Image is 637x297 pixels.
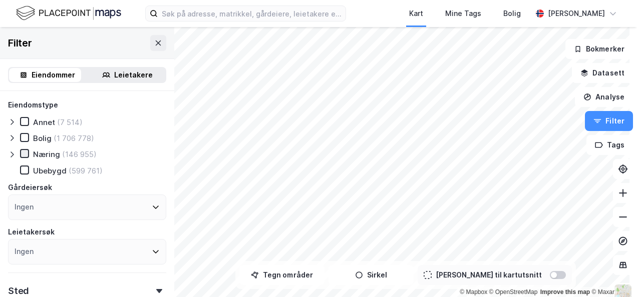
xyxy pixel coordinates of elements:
[8,181,52,193] div: Gårdeiersøk
[565,39,633,59] button: Bokmerker
[33,166,67,175] div: Ubebygd
[572,63,633,83] button: Datasett
[62,149,97,159] div: (146 955)
[15,201,34,213] div: Ingen
[32,69,75,81] div: Eiendommer
[586,135,633,155] button: Tags
[33,117,55,127] div: Annet
[8,226,55,238] div: Leietakersøk
[114,69,153,81] div: Leietakere
[460,288,487,295] a: Mapbox
[239,265,325,285] button: Tegn områder
[69,166,103,175] div: (599 761)
[54,133,94,143] div: (1 706 778)
[585,111,633,131] button: Filter
[329,265,414,285] button: Sirkel
[33,133,52,143] div: Bolig
[540,288,590,295] a: Improve this map
[8,99,58,111] div: Eiendomstype
[33,149,60,159] div: Næring
[489,288,538,295] a: OpenStreetMap
[15,245,34,257] div: Ingen
[587,249,637,297] div: Kontrollprogram for chat
[158,6,346,21] input: Søk på adresse, matrikkel, gårdeiere, leietakere eller personer
[16,4,121,22] img: logo.f888ab2527a4732fd821a326f86c7f29.svg
[409,7,423,19] div: Kart
[8,35,32,51] div: Filter
[445,7,481,19] div: Mine Tags
[575,87,633,107] button: Analyse
[436,269,542,281] div: [PERSON_NAME] til kartutsnitt
[548,7,605,19] div: [PERSON_NAME]
[587,249,637,297] iframe: Chat Widget
[57,117,83,127] div: (7 514)
[8,285,29,297] div: Sted
[503,7,521,19] div: Bolig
